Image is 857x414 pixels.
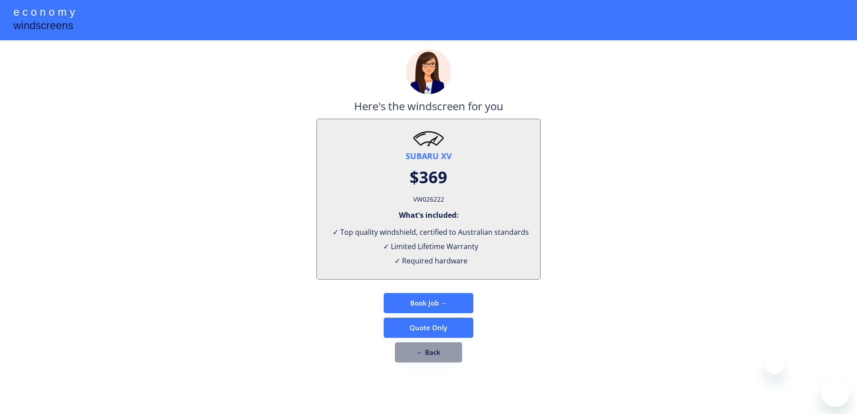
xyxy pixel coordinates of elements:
[413,130,444,146] img: windscreen2.png
[399,210,459,220] div: What's included:
[384,318,473,338] button: Quote Only
[328,225,529,268] div: ✓ Top quality windshield, certified to Australian standards ✓ Limited Lifetime Warranty ✓ Require...
[821,378,850,407] iframe: Button to launch messaging window
[395,342,462,362] button: ← Back
[413,193,444,206] div: VW026222
[13,18,73,35] div: windscreens
[410,166,447,189] div: $369
[406,49,451,94] img: madeline.png
[354,99,503,119] div: Here's the windscreen for you
[406,151,452,162] div: SUBARU XV
[13,4,75,22] div: e c o n o m y
[766,357,783,375] iframe: Close message
[384,293,473,313] button: Book Job →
